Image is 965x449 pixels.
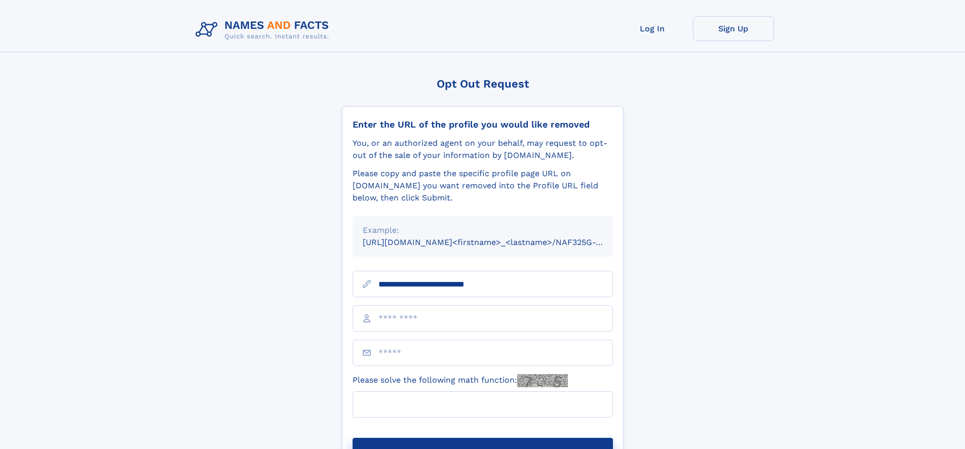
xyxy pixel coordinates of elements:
a: Sign Up [693,16,774,41]
div: Enter the URL of the profile you would like removed [353,119,613,130]
div: Example: [363,224,603,236]
div: Opt Out Request [342,77,624,90]
div: Please copy and paste the specific profile page URL on [DOMAIN_NAME] you want removed into the Pr... [353,168,613,204]
img: Logo Names and Facts [191,16,337,44]
label: Please solve the following math function: [353,374,568,387]
div: You, or an authorized agent on your behalf, may request to opt-out of the sale of your informatio... [353,137,613,161]
a: Log In [612,16,693,41]
small: [URL][DOMAIN_NAME]<firstname>_<lastname>/NAF325G-xxxxxxxx [363,237,632,247]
